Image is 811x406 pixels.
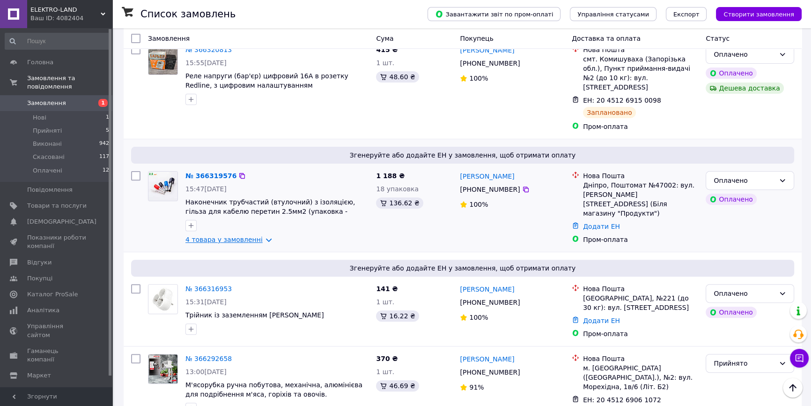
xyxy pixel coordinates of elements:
[469,201,488,208] span: 100%
[428,7,560,21] button: Завантажити звіт по пром-оплаті
[376,46,398,53] span: 415 ₴
[458,183,522,196] div: [PHONE_NUMBER]
[27,58,53,67] span: Головна
[33,140,62,148] span: Виконані
[666,7,707,21] button: Експорт
[714,288,775,299] div: Оплачено
[135,150,790,160] span: Згенеруйте або додайте ЕН у замовлення, щоб отримати оплату
[148,284,178,314] a: Фото товару
[185,355,232,362] a: № 366292658
[27,99,66,107] span: Замовлення
[376,355,398,362] span: 370 ₴
[583,54,698,92] div: смт. Комишуваха (Запорізька обл.), Пункт приймання-видачі №2 (до 10 кг): вул. [STREET_ADDRESS]
[376,298,394,306] span: 1 шт.
[706,194,756,205] div: Оплачено
[469,383,484,391] span: 91%
[30,6,101,14] span: ELEKTRO-LAND
[33,166,62,175] span: Оплачені
[185,236,263,243] a: 4 товара у замовленні
[33,127,62,135] span: Прийняті
[706,307,756,318] div: Оплачено
[148,171,178,201] a: Фото товару
[790,349,809,368] button: Чат з покупцем
[723,11,794,18] span: Створити замовлення
[185,298,227,306] span: 15:31[DATE]
[706,35,730,42] span: Статус
[716,7,802,21] button: Створити замовлення
[376,35,393,42] span: Cума
[27,306,59,315] span: Аналітика
[435,10,553,18] span: Завантажити звіт по пром-оплаті
[572,35,641,42] span: Доставка та оплата
[706,68,756,79] div: Оплачено
[103,166,109,175] span: 12
[185,285,232,293] a: № 366316953
[583,171,698,180] div: Нова Пошта
[583,107,636,118] div: Заплановано
[185,381,362,398] span: М'ясорубка ручна побутова, механічна, алюмінієва для подрібнення м'яса, горіхів та овочів.
[706,83,783,94] div: Дешева доставка
[583,317,620,324] a: Додати ЕН
[148,172,177,201] img: Фото товару
[376,197,423,209] div: 136.62 ₴
[135,263,790,273] span: Згенеруйте або додайте ЕН у замовлення, щоб отримати оплату
[376,310,419,322] div: 16.22 ₴
[469,314,488,321] span: 100%
[30,14,112,23] div: Ваш ID: 4082404
[148,35,190,42] span: Замовлення
[583,396,661,404] span: ЕН: 20 4512 6906 1072
[714,49,775,60] div: Оплачено
[583,45,698,54] div: Нова Пошта
[458,57,522,70] div: [PHONE_NUMBER]
[376,59,394,67] span: 1 шт.
[583,293,698,312] div: [GEOGRAPHIC_DATA], №221 (до 30 кг): вул. [STREET_ADDRESS]
[714,175,775,186] div: Оплачено
[185,72,348,89] a: Реле напруги (бар'єр) цифровий 16А в розетку Redline, з цифровим налаштуванням
[98,99,108,107] span: 1
[185,185,227,193] span: 15:47[DATE]
[27,186,73,194] span: Повідомлення
[458,296,522,309] div: [PHONE_NUMBER]
[583,329,698,338] div: Пром-оплата
[148,285,177,314] img: Фото товару
[376,71,419,83] div: 48.60 ₴
[185,368,227,376] span: 13:00[DATE]
[583,354,698,363] div: Нова Пошта
[583,284,698,293] div: Нова Пошта
[376,368,394,376] span: 1 шт.
[460,285,514,294] a: [PERSON_NAME]
[673,11,700,18] span: Експорт
[5,33,110,50] input: Пошук
[570,7,656,21] button: Управління статусами
[583,363,698,391] div: м. [GEOGRAPHIC_DATA] ([GEOGRAPHIC_DATA].), №2: вул. Морехідна, 1в/6 (Літ. Б2)
[577,11,649,18] span: Управління статусами
[27,258,52,267] span: Відгуки
[783,378,803,398] button: Наверх
[140,8,236,20] h1: Список замовлень
[27,74,112,91] span: Замовлення та повідомлення
[185,172,236,180] a: № 366319576
[185,59,227,67] span: 15:55[DATE]
[148,45,177,75] img: Фото товару
[707,10,802,17] a: Створити замовлення
[185,198,355,225] a: Наконечник трубчастий (втулочний) з ізоляцією, гільза для кабелю перетин 2.5мм2 (упаковка - 100шт)
[27,218,96,226] span: [DEMOGRAPHIC_DATA]
[714,358,775,368] div: Прийнято
[27,274,52,283] span: Покупці
[27,371,51,380] span: Маркет
[583,223,620,230] a: Додати ЕН
[148,45,178,75] a: Фото товару
[376,285,398,293] span: 141 ₴
[33,113,46,122] span: Нові
[376,380,419,391] div: 46.69 ₴
[583,97,661,104] span: ЕН: 20 4512 6915 0098
[469,75,488,82] span: 100%
[583,180,698,218] div: Дніпро, Поштомат №47002: вул. [PERSON_NAME][STREET_ADDRESS] (Біля магазину "Продукти")
[27,290,78,299] span: Каталог ProSale
[460,35,493,42] span: Покупець
[185,311,324,319] a: Трійник із заземленням [PERSON_NAME]
[99,153,109,161] span: 117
